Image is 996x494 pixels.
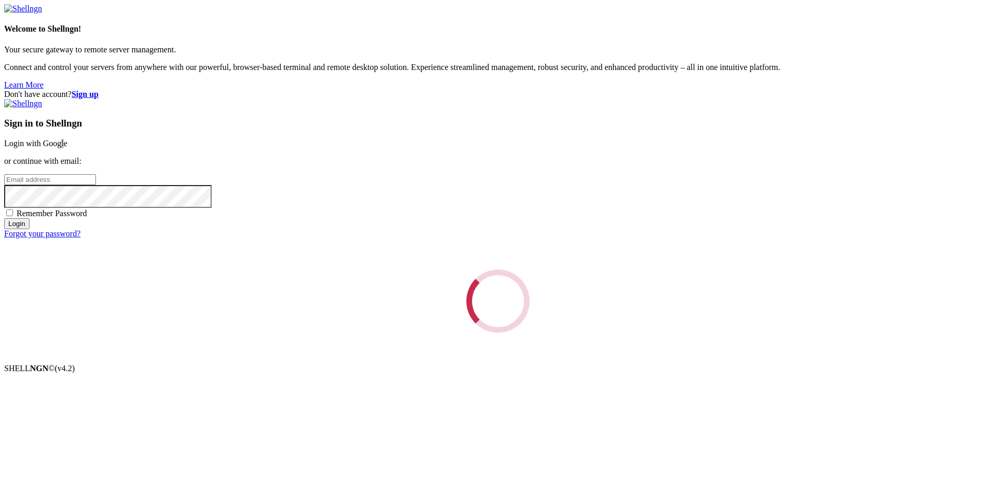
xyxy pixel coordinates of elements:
[30,364,49,373] b: NGN
[4,157,992,166] p: or continue with email:
[4,80,44,89] a: Learn More
[4,364,75,373] span: SHELL ©
[4,229,80,238] a: Forgot your password?
[6,209,13,216] input: Remember Password
[72,90,99,98] a: Sign up
[4,45,992,54] p: Your secure gateway to remote server management.
[4,90,992,99] div: Don't have account?
[4,118,992,129] h3: Sign in to Shellngn
[4,139,67,148] a: Login with Google
[4,99,42,108] img: Shellngn
[4,63,992,72] p: Connect and control your servers from anywhere with our powerful, browser-based terminal and remo...
[4,24,992,34] h4: Welcome to Shellngn!
[4,174,96,185] input: Email address
[455,259,541,344] div: Loading...
[17,209,87,218] span: Remember Password
[4,218,30,229] input: Login
[55,364,75,373] span: 4.2.0
[4,4,42,13] img: Shellngn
